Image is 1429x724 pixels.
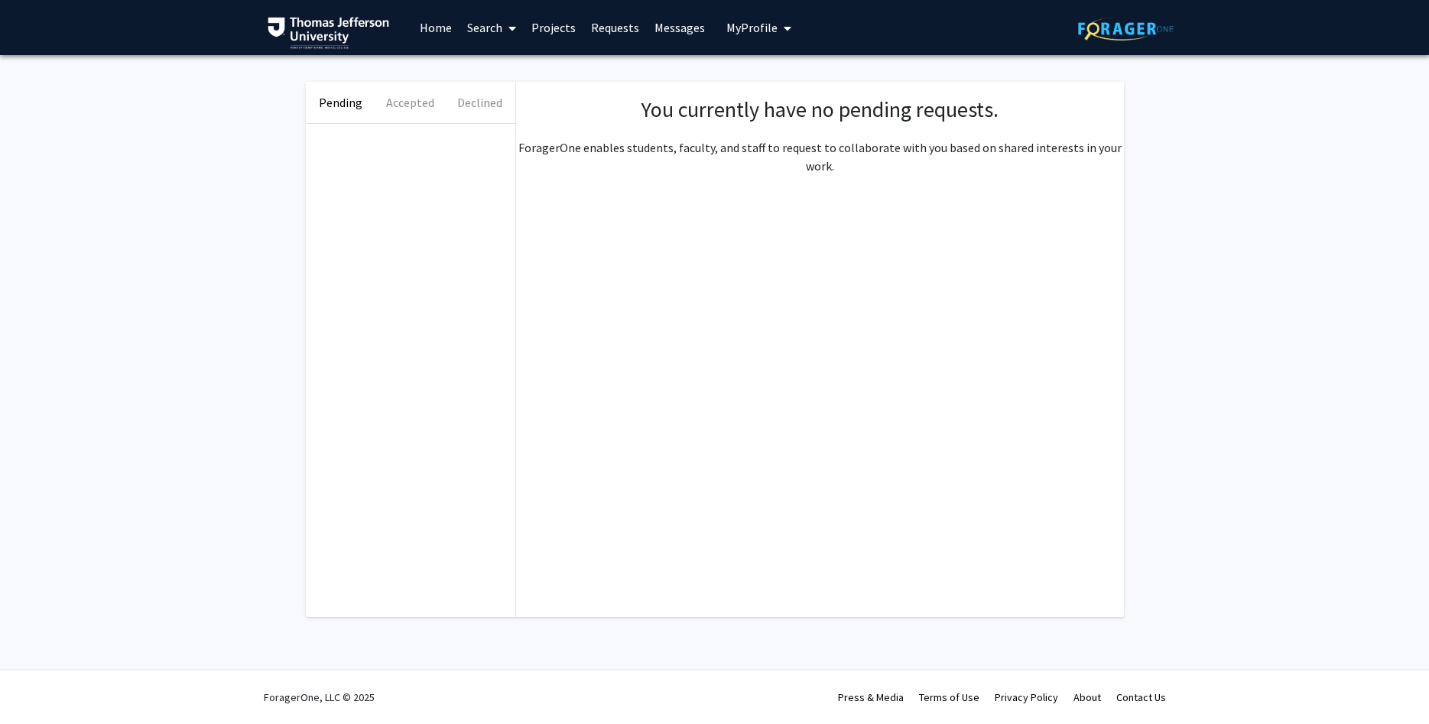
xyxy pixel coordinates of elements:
a: Contact Us [1116,690,1166,704]
a: Home [412,1,460,54]
img: Thomas Jefferson University Logo [268,17,390,49]
button: Pending [306,82,375,123]
a: Projects [524,1,583,54]
a: Messages [647,1,713,54]
p: ForagerOne enables students, faculty, and staff to request to collaborate with you based on share... [516,138,1124,175]
div: ForagerOne, LLC © 2025 [264,670,375,724]
button: Declined [445,82,515,123]
iframe: Chat [11,655,65,713]
a: Terms of Use [919,690,979,704]
span: My Profile [726,20,778,35]
a: Press & Media [838,690,904,704]
a: Privacy Policy [995,690,1058,704]
a: About [1073,690,1101,704]
a: Requests [583,1,647,54]
h1: You currently have no pending requests. [531,97,1109,123]
a: Search [460,1,524,54]
button: Accepted [375,82,445,123]
img: ForagerOne Logo [1078,17,1174,41]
